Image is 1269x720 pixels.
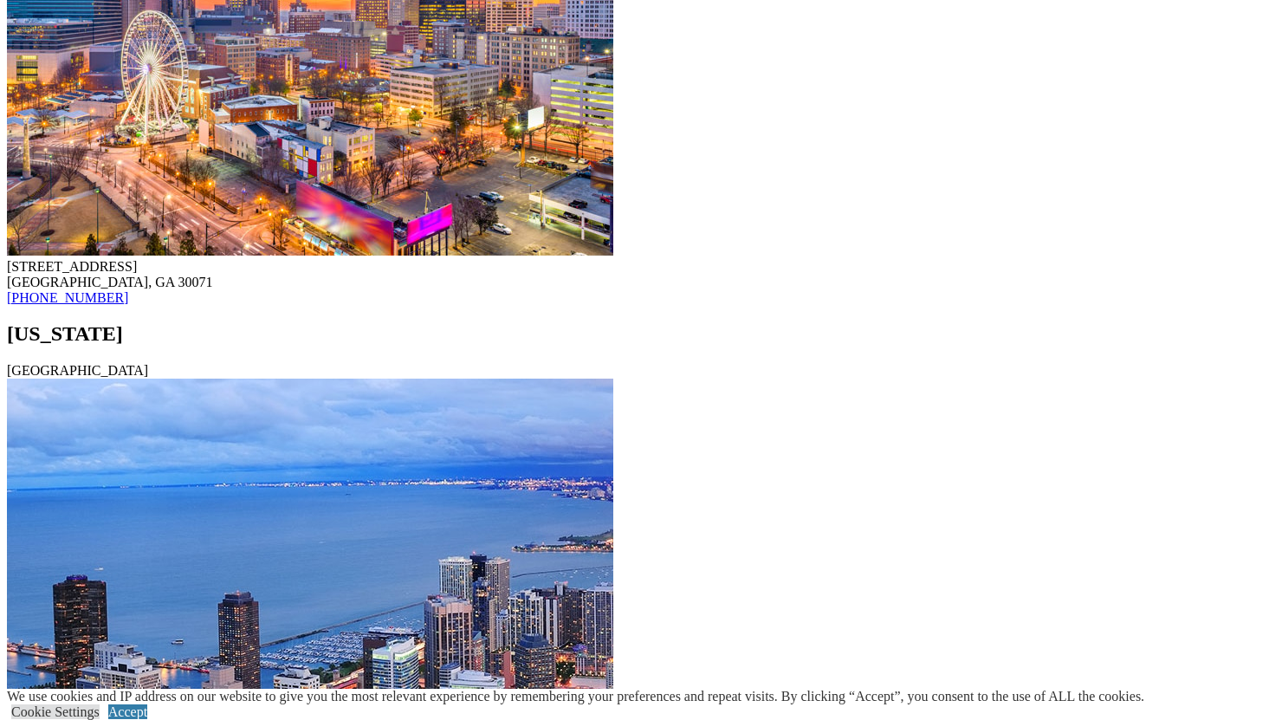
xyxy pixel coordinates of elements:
a: Cookie Settings [11,704,100,719]
h2: [US_STATE] [7,322,1262,346]
div: [STREET_ADDRESS] [GEOGRAPHIC_DATA], GA 30071 [7,259,1262,290]
div: We use cookies and IP address on our website to give you the most relevant experience by remember... [7,689,1144,704]
a: [PHONE_NUMBER] [7,290,128,305]
div: [GEOGRAPHIC_DATA] [7,363,1262,379]
a: Accept [108,704,147,719]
